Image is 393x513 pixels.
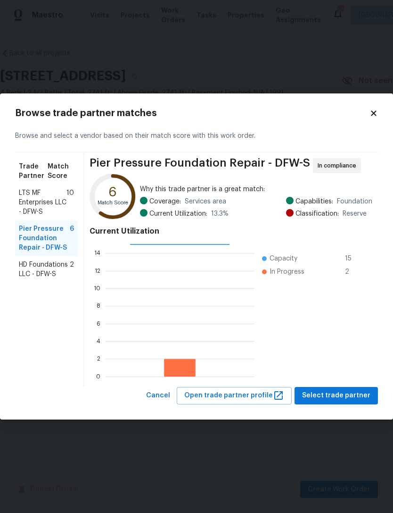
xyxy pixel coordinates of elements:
[66,188,74,217] span: 10
[184,390,284,402] span: Open trade partner profile
[149,197,181,206] span: Coverage:
[140,185,372,194] span: Why this trade partner is a great match:
[15,109,369,118] h2: Browse trade partner matches
[185,197,226,206] span: Services area
[337,197,372,206] span: Foundation
[177,387,292,404] button: Open trade partner profile
[345,267,360,277] span: 2
[19,162,48,181] span: Trade Partner
[108,186,117,199] text: 6
[295,387,378,404] button: Select trade partner
[270,267,304,277] span: In Progress
[345,254,360,263] span: 15
[97,338,100,344] text: 4
[96,374,100,379] text: 0
[95,268,100,274] text: 12
[90,227,372,236] h4: Current Utilization
[270,254,297,263] span: Capacity
[70,260,74,279] span: 2
[19,224,70,252] span: Pier Pressure Foundation Repair - DFW-S
[70,224,74,252] span: 6
[94,286,100,291] text: 10
[48,162,74,181] span: Match Score
[146,390,170,402] span: Cancel
[302,390,370,402] span: Select trade partner
[97,303,100,309] text: 8
[90,158,310,173] span: Pier Pressure Foundation Repair - DFW-S
[98,200,128,205] text: Match Score
[343,209,367,219] span: Reserve
[295,197,333,206] span: Capabilities:
[97,356,100,362] text: 2
[97,321,100,327] text: 6
[19,188,66,217] span: LTS MF Enterprises LLC - DFW-S
[211,209,229,219] span: 13.3 %
[19,260,70,279] span: HD Foundations LLC - DFW-S
[94,250,100,256] text: 14
[318,161,360,170] span: In compliance
[15,120,378,152] div: Browse and select a vendor based on their match score with this work order.
[295,209,339,219] span: Classification:
[149,209,207,219] span: Current Utilization:
[142,387,174,404] button: Cancel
